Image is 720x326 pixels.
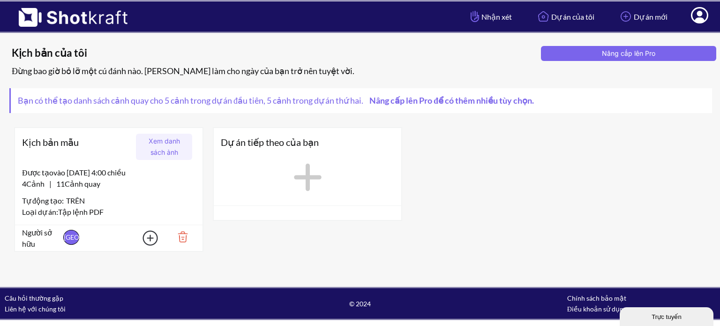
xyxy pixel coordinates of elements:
font: Chính sách bảo mật [567,294,626,302]
font: Bạn có thể tạo danh sách cảnh quay cho [18,95,163,106]
font: , [263,95,265,106]
font: Nâng cấp lên Pro [602,49,655,57]
font: | [49,179,52,188]
font: Kịch bản của tôi [12,46,87,59]
font: Dự án của tôi [551,12,594,21]
font: 11 [56,179,65,188]
img: Thêm biểu tượng [618,8,634,24]
font: Người sở hữu [22,228,52,248]
button: Xem danh sách ảnh [136,134,192,160]
font: 5 cảnh trong dự án thứ hai. [267,95,363,106]
font: Nhận xét [481,12,512,21]
img: Thêm biểu tượng [128,227,161,249]
font: Dự án mới [634,12,667,21]
img: Biểu tượng trang chủ [535,8,551,24]
button: Nâng cấp lên Pro [541,46,716,61]
font: 4 [22,179,26,188]
font: Cảnh quay [65,179,100,188]
img: Biểu tượng thùng rác [163,229,195,245]
font: Được tạo [22,168,53,177]
a: Câu hỏi thường gặp [5,294,63,302]
font: Cảnh [26,179,45,188]
img: Biểu tượng bàn tay [468,8,481,24]
font: Tự động tạo: [22,196,64,205]
font: vào [DATE] 4:00 chiều [53,168,126,177]
font: Dự án tiếp theo của bạn [221,136,319,148]
font: Điều khoản sử dụng [567,305,627,313]
font: © 2024 [349,300,371,308]
font: Tập lệnh PDF [58,207,104,216]
font: Loại dự án: [22,207,58,216]
font: TRÊN [66,196,85,205]
font: Nâng cấp lên Pro để có thêm nhiều tùy chọn. [369,95,534,106]
font: [GEOGRAPHIC_DATA] [64,233,131,241]
a: Liên hệ với chúng tôi [5,305,66,313]
font: Kịch bản mẫu [22,136,79,148]
font: Xem danh sách ảnh [149,137,180,156]
font: 5 cảnh trong dự án đầu tiên [165,95,263,106]
iframe: tiện ích trò chuyện [620,305,715,326]
font: Đừng bao giờ bỏ lỡ một cú đánh nào. [PERSON_NAME] làm cho ngày của bạn trở nên tuyệt vời. [12,66,354,76]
